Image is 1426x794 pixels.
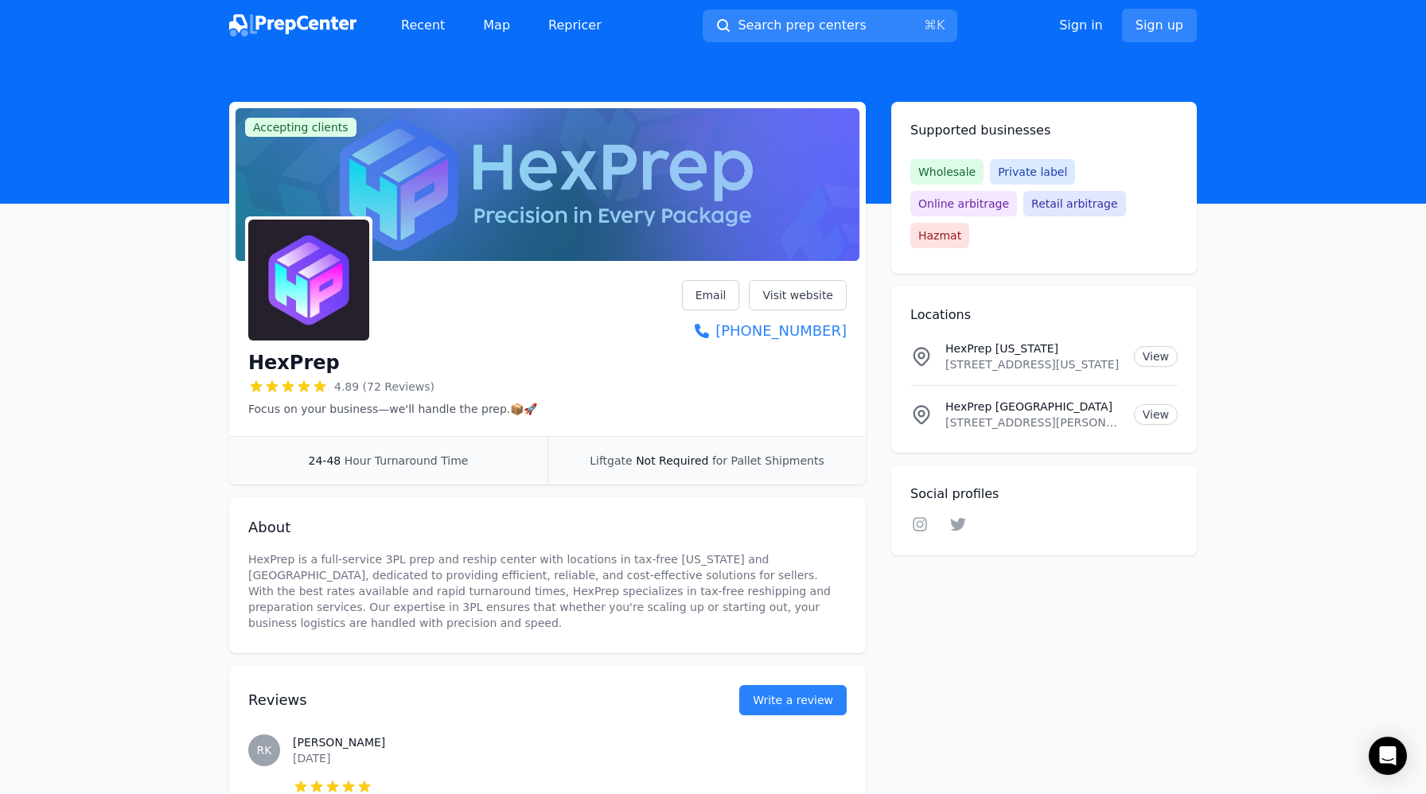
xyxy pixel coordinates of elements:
a: Sign up [1122,9,1197,42]
p: HexPrep is a full-service 3PL prep and reship center with locations in tax-free [US_STATE] and [G... [248,551,847,631]
h2: Supported businesses [910,121,1178,140]
p: Focus on your business—we'll handle the prep.📦🚀 [248,401,537,417]
span: Retail arbitrage [1023,191,1125,216]
span: RK [257,745,272,756]
a: View [1134,346,1178,367]
kbd: ⌘ [924,18,937,33]
a: View [1134,404,1178,425]
kbd: K [937,18,945,33]
span: Hazmat [910,223,969,248]
h2: Social profiles [910,485,1178,504]
span: Search prep centers [738,16,866,35]
a: Map [470,10,523,41]
a: Repricer [536,10,614,41]
a: Write a review [739,685,847,715]
p: [STREET_ADDRESS][PERSON_NAME][US_STATE] [945,415,1121,430]
a: Email [682,280,740,310]
a: [PHONE_NUMBER] [682,320,847,342]
p: HexPrep [GEOGRAPHIC_DATA] [945,399,1121,415]
span: Accepting clients [245,118,356,137]
span: 4.89 (72 Reviews) [334,379,434,395]
h2: Locations [910,306,1178,325]
img: PrepCenter [229,14,356,37]
span: Wholesale [910,159,984,185]
span: 24-48 [309,454,341,467]
span: Private label [990,159,1075,185]
time: [DATE] [293,752,330,765]
h2: About [248,516,847,539]
span: Not Required [636,454,708,467]
p: HexPrep [US_STATE] [945,341,1121,356]
h3: [PERSON_NAME] [293,734,847,750]
h1: HexPrep [248,350,340,376]
h2: Reviews [248,689,688,711]
a: Recent [388,10,458,41]
img: HexPrep [248,220,369,341]
span: for Pallet Shipments [712,454,824,467]
span: Hour Turnaround Time [345,454,469,467]
p: [STREET_ADDRESS][US_STATE] [945,356,1121,372]
span: Liftgate [590,454,632,467]
span: Online arbitrage [910,191,1017,216]
div: Open Intercom Messenger [1369,737,1407,775]
a: Sign in [1059,16,1103,35]
a: Visit website [749,280,847,310]
button: Search prep centers⌘K [703,10,957,42]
